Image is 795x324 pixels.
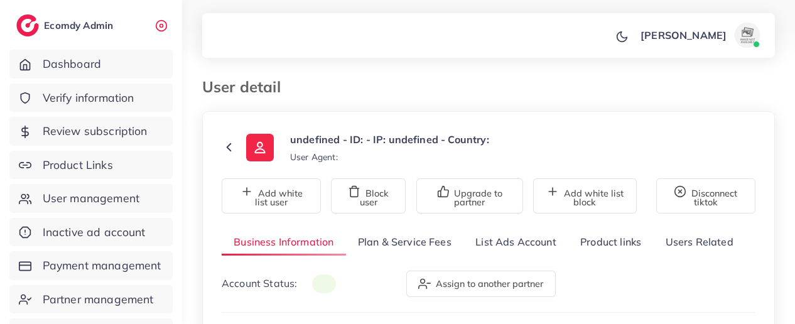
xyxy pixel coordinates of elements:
[9,184,173,213] a: User management
[416,178,523,213] button: Upgrade to partner
[43,90,134,106] span: Verify information
[641,28,727,43] p: [PERSON_NAME]
[43,123,148,139] span: Review subscription
[9,50,173,78] a: Dashboard
[16,14,116,36] a: logoEcomdy Admin
[9,218,173,247] a: Inactive ad account
[43,291,154,308] span: Partner management
[44,19,116,31] h2: Ecomdy Admin
[246,134,274,161] img: ic-user-info.36bf1079.svg
[9,285,173,314] a: Partner management
[406,271,556,297] button: Assign to another partner
[43,190,139,207] span: User management
[16,14,39,36] img: logo
[9,84,173,112] a: Verify information
[463,229,568,256] a: List Ads Account
[222,276,336,291] p: Account Status:
[346,229,463,256] a: Plan & Service Fees
[9,251,173,280] a: Payment management
[735,23,760,48] img: avatar
[222,229,346,256] a: Business Information
[568,229,653,256] a: Product links
[43,224,146,240] span: Inactive ad account
[43,257,161,274] span: Payment management
[331,178,406,213] button: Block user
[290,132,489,147] p: undefined - ID: - IP: undefined - Country:
[634,23,765,48] a: [PERSON_NAME]avatar
[43,56,101,72] span: Dashboard
[653,229,745,256] a: Users Related
[9,151,173,180] a: Product Links
[533,178,637,213] button: Add white list block
[9,117,173,146] a: Review subscription
[202,78,291,96] h3: User detail
[43,157,113,173] span: Product Links
[290,151,338,163] small: User Agent:
[656,178,755,213] button: Disconnect tiktok
[222,178,321,213] button: Add white list user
